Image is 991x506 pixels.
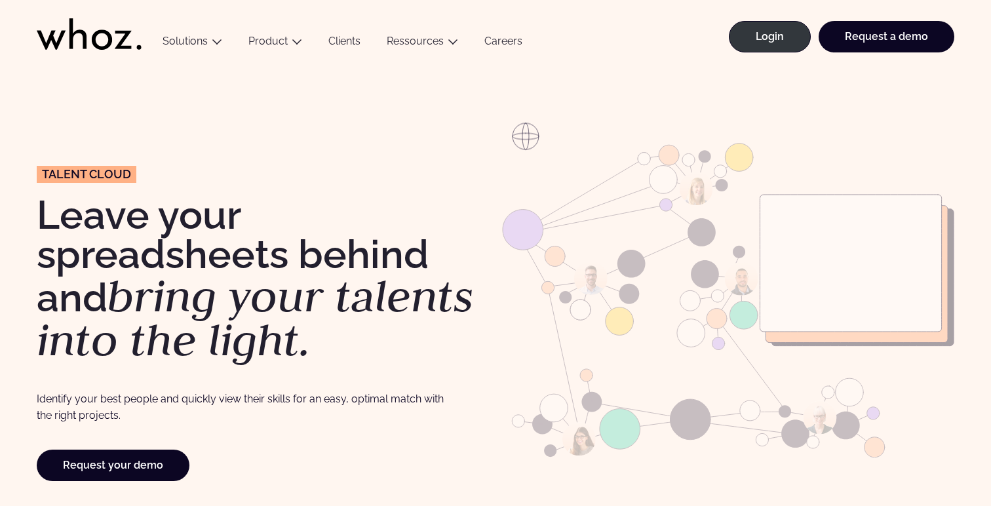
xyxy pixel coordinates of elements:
a: Clients [315,35,374,52]
a: Product [248,35,288,47]
a: Careers [471,35,535,52]
a: Login [729,21,811,52]
a: Ressources [387,35,444,47]
button: Solutions [149,35,235,52]
span: Talent Cloud [42,168,131,180]
h1: Leave your spreadsheets behind and [37,195,489,362]
button: Ressources [374,35,471,52]
p: Identify your best people and quickly view their skills for an easy, optimal match with the right... [37,391,444,424]
a: Request a demo [819,21,954,52]
a: Request your demo [37,450,189,481]
button: Product [235,35,315,52]
em: bring your talents into the light. [37,267,474,369]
